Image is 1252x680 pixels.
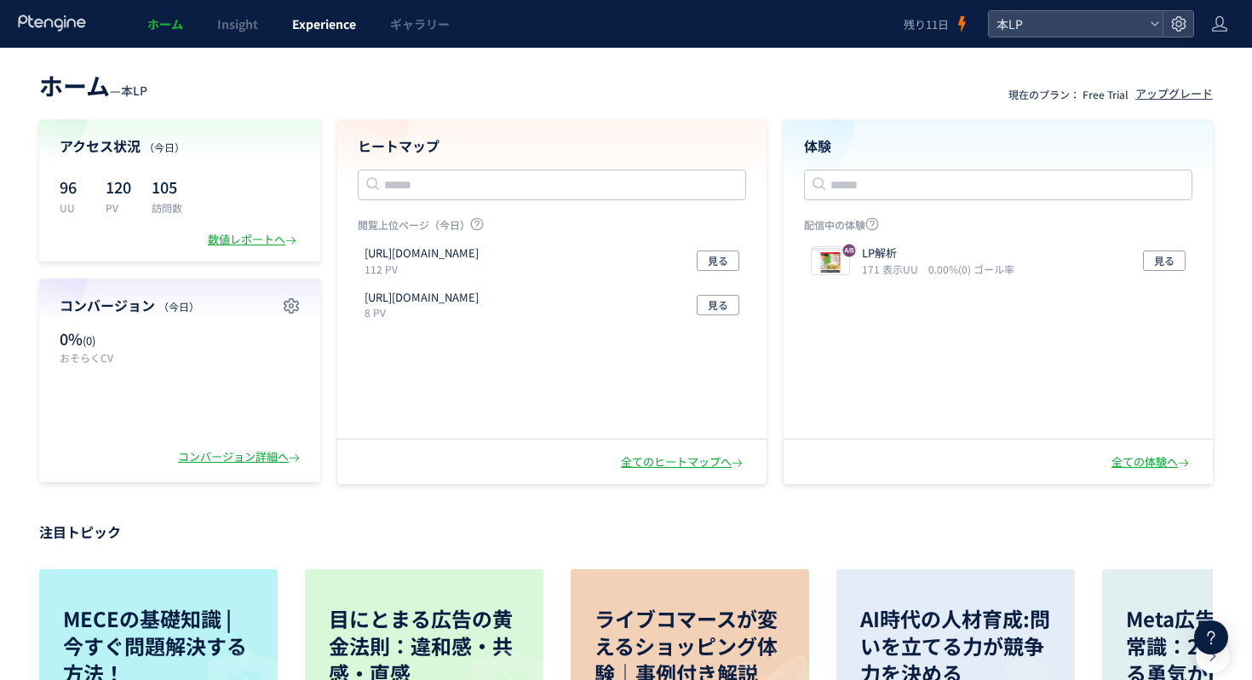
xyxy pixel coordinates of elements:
[1143,251,1186,271] button: 見る
[697,295,739,315] button: 見る
[121,82,147,99] span: 本LP
[804,136,1192,156] h4: 体験
[365,262,485,276] p: 112 PV
[812,251,849,274] img: 0fd5cddcd577e92d1b16358085ad7d991759889745984.jpeg
[862,262,925,276] i: 171 表示UU
[60,350,171,365] p: おそらくCV
[152,173,182,200] p: 105
[178,449,303,465] div: コンバージョン詳細へ
[804,217,1192,239] p: 配信中の体験
[621,454,746,470] div: 全てのヒートマップへ
[1135,86,1213,102] div: アップグレード
[106,173,131,200] p: 120
[862,245,1008,262] p: LP解析
[152,200,182,215] p: 訪問数
[60,200,85,215] p: UU
[708,295,728,315] span: 見る
[904,16,949,32] span: 残り11日
[39,518,1213,545] p: 注目トピック
[358,136,746,156] h4: ヒートマップ
[147,15,183,32] span: ホーム
[708,251,728,271] span: 見る
[208,232,300,248] div: 数値レポートへ
[60,328,171,350] p: 0%
[292,15,356,32] span: Experience
[39,68,110,102] span: ホーム
[697,251,739,271] button: 見る
[1008,87,1129,101] p: 現在のプラン： Free Trial
[158,299,199,314] span: （今日）
[39,68,147,102] div: —
[1111,454,1192,470] div: 全ての体験へ
[144,140,185,154] span: （今日）
[365,305,485,320] p: 8 PV
[83,332,95,349] span: (0)
[60,173,85,200] p: 96
[106,200,131,215] p: PV
[60,296,300,315] h4: コンバージョン
[991,11,1143,37] span: 本LP
[390,15,450,32] span: ギャラリー
[60,136,300,156] h4: アクセス状況
[358,217,746,239] p: 閲覧上位ページ（今日）
[928,262,1014,276] i: 0.00%(0) ゴール率
[217,15,258,32] span: Insight
[365,290,479,306] p: https://d-pets.ishitsuku.com/LP
[1154,251,1174,271] span: 見る
[365,245,479,262] p: https://d-pets.ishitsuku.com/LP/index.html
